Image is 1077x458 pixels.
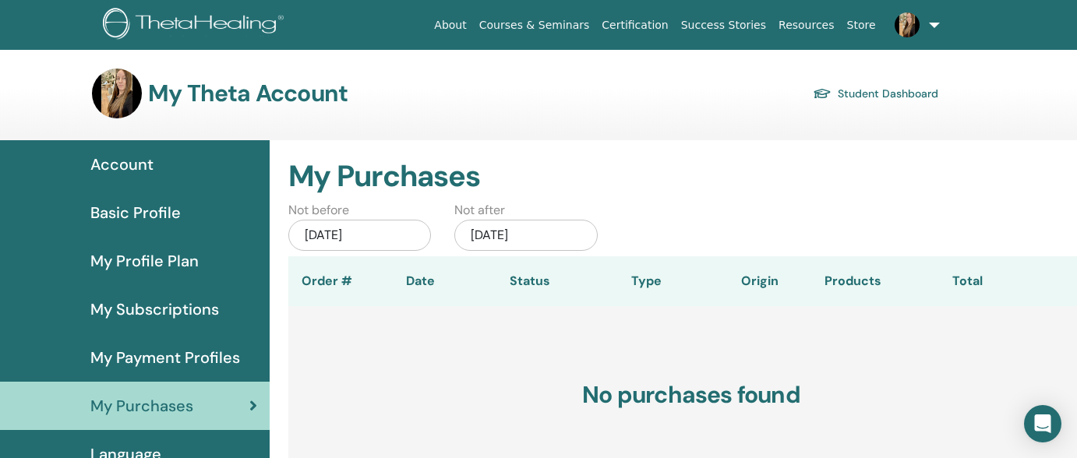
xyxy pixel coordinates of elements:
span: My Subscriptions [90,298,219,321]
span: Basic Profile [90,201,181,224]
h3: My Theta Account [148,79,348,107]
a: Student Dashboard [813,83,938,104]
img: logo.png [103,8,289,43]
label: Not before [288,201,349,220]
a: Courses & Seminars [473,11,596,40]
div: Open Intercom Messenger [1024,405,1061,442]
th: Type [584,256,709,306]
img: default.jpg [92,69,142,118]
th: Status [475,256,584,306]
a: Certification [595,11,674,40]
a: About [428,11,472,40]
img: graduation-cap.svg [813,87,832,100]
th: Date [366,256,475,306]
div: [DATE] [454,220,598,251]
img: default.jpg [895,12,920,37]
div: [DATE] [288,220,432,251]
h2: My Purchases [288,159,1065,195]
span: My Profile Plan [90,249,199,273]
a: Success Stories [675,11,772,40]
th: Origin [709,256,810,306]
a: Store [841,11,882,40]
span: Account [90,153,154,176]
th: Products [810,256,881,306]
th: Order # [288,256,366,306]
span: My Purchases [90,394,193,417]
div: Total [881,272,983,291]
a: Resources [772,11,841,40]
span: My Payment Profiles [90,346,240,369]
label: Not after [454,201,505,220]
